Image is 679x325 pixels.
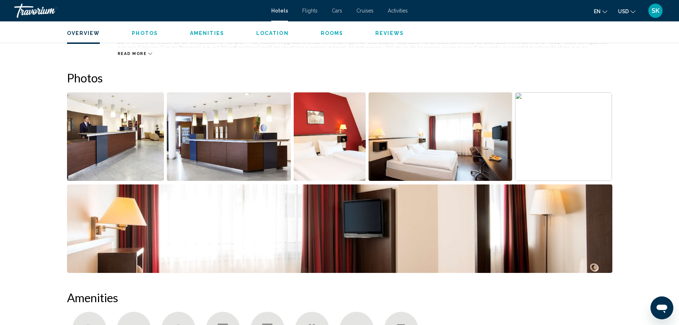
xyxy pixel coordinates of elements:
[190,30,224,36] button: Amenities
[271,8,288,14] a: Hotels
[67,71,612,85] h2: Photos
[67,92,164,181] button: Open full-screen image slider
[118,51,153,56] button: Read more
[67,290,612,305] h2: Amenities
[515,92,612,181] button: Open full-screen image slider
[321,30,344,36] button: Rooms
[302,8,318,14] a: Flights
[67,30,100,36] button: Overview
[618,6,636,16] button: Change currency
[14,4,264,18] a: Travorium
[356,8,374,14] a: Cruises
[118,51,147,56] span: Read more
[594,9,601,14] span: en
[646,3,665,18] button: User Menu
[132,30,158,36] button: Photos
[369,92,512,181] button: Open full-screen image slider
[652,7,659,14] span: SK
[167,92,291,181] button: Open full-screen image slider
[67,184,612,273] button: Open full-screen image slider
[594,6,607,16] button: Change language
[618,9,629,14] span: USD
[256,30,289,36] button: Location
[650,296,673,319] iframe: Button to launch messaging window
[332,8,342,14] a: Cars
[294,92,366,181] button: Open full-screen image slider
[375,30,404,36] button: Reviews
[388,8,408,14] a: Activities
